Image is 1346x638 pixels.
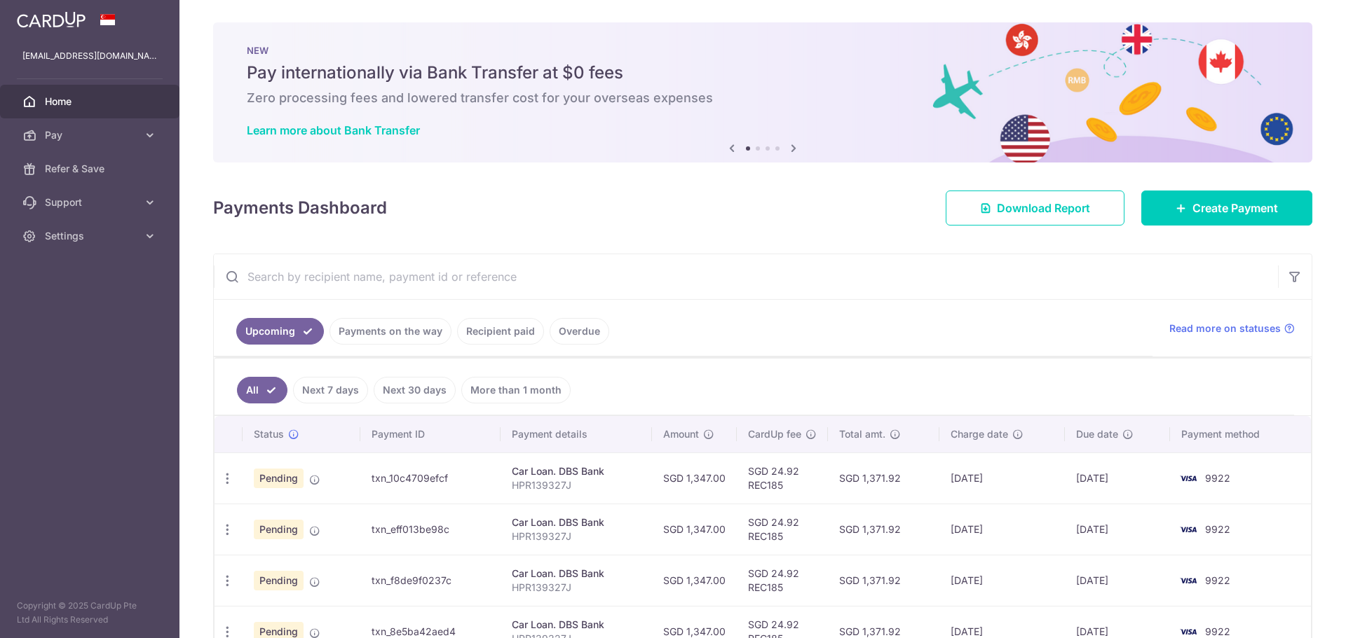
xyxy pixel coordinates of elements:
[501,416,652,452] th: Payment details
[45,128,137,142] span: Pay
[247,62,1279,84] h5: Pay internationally via Bank Transfer at $0 fees
[1256,596,1332,631] iframe: Opens a widget where you can find more information
[512,464,641,478] div: Car Loan. DBS Bank
[839,427,885,441] span: Total amt.
[512,478,641,492] p: HPR139327J
[254,520,304,539] span: Pending
[45,229,137,243] span: Settings
[828,452,939,504] td: SGD 1,371.92
[828,504,939,555] td: SGD 1,371.92
[360,452,501,504] td: txn_10c4709efcf
[247,90,1279,106] h6: Zero processing fees and lowered transfer cost for your overseas expenses
[1205,472,1230,484] span: 9922
[461,377,571,403] a: More than 1 month
[1065,555,1170,606] td: [DATE]
[45,95,137,109] span: Home
[1174,521,1202,538] img: Bank Card
[1174,470,1202,487] img: Bank Card
[45,162,137,176] span: Refer & Save
[663,427,699,441] span: Amount
[254,469,304,488] span: Pending
[214,254,1278,299] input: Search by recipient name, payment id or reference
[1205,523,1230,535] span: 9922
[247,123,420,137] a: Learn more about Bank Transfer
[1205,625,1230,637] span: 9922
[457,318,544,345] a: Recipient paid
[748,427,801,441] span: CardUp fee
[1141,190,1312,226] a: Create Payment
[939,555,1065,606] td: [DATE]
[828,555,939,606] td: SGD 1,371.92
[737,452,828,504] td: SGD 24.92 REC185
[1169,321,1281,335] span: Read more on statuses
[374,377,456,403] a: Next 30 days
[329,318,451,345] a: Payments on the way
[512,618,641,632] div: Car Loan. DBS Bank
[1174,572,1202,589] img: Bank Card
[939,452,1065,504] td: [DATE]
[360,416,501,452] th: Payment ID
[254,571,304,590] span: Pending
[737,555,828,606] td: SGD 24.92 REC185
[512,529,641,543] p: HPR139327J
[997,200,1090,216] span: Download Report
[1065,452,1170,504] td: [DATE]
[652,555,737,606] td: SGD 1,347.00
[247,45,1279,56] p: NEW
[946,190,1124,226] a: Download Report
[1076,427,1118,441] span: Due date
[254,427,284,441] span: Status
[213,22,1312,162] img: Bank transfer banner
[236,318,324,345] a: Upcoming
[512,515,641,529] div: Car Loan. DBS Bank
[1169,321,1295,335] a: Read more on statuses
[213,195,387,221] h4: Payments Dashboard
[652,504,737,555] td: SGD 1,347.00
[1205,574,1230,586] span: 9922
[939,504,1065,555] td: [DATE]
[512,581,641,595] p: HPR139327J
[293,377,368,403] a: Next 7 days
[951,427,1008,441] span: Charge date
[1192,200,1278,216] span: Create Payment
[1170,416,1311,452] th: Payment method
[1065,504,1170,555] td: [DATE]
[22,49,157,63] p: [EMAIL_ADDRESS][DOMAIN_NAME]
[737,504,828,555] td: SGD 24.92 REC185
[550,318,609,345] a: Overdue
[237,377,287,403] a: All
[360,555,501,606] td: txn_f8de9f0237c
[652,452,737,504] td: SGD 1,347.00
[45,195,137,209] span: Support
[512,567,641,581] div: Car Loan. DBS Bank
[360,504,501,555] td: txn_eff013be98c
[17,11,86,28] img: CardUp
